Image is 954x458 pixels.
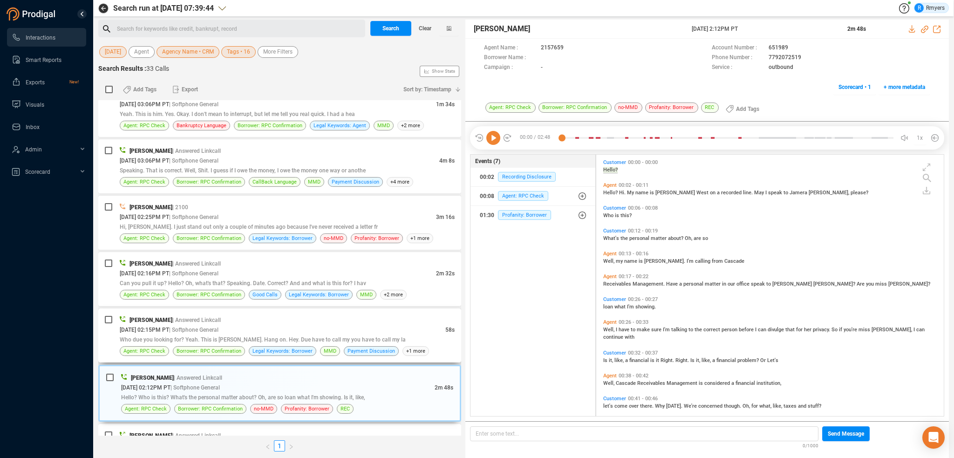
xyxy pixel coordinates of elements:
span: Bankruptcy Language [177,121,226,130]
span: and [798,403,808,409]
span: Legal Keywords: Borrower [289,290,349,299]
span: is [615,212,620,219]
span: Borrower: RPC Confirmation [178,404,243,413]
span: institution, [756,380,781,386]
span: let's [603,403,614,409]
span: [PERSON_NAME] [129,317,172,323]
span: | Softphone General [169,214,218,220]
span: sure [651,327,663,333]
span: [PERSON_NAME] [655,190,696,196]
span: what [614,304,627,310]
div: [DATE] 03:06PM PT| Softphone General1m 34sYeah. This is him. Yes. Okay. I don't mean to interrupt... [98,83,461,137]
span: [PERSON_NAME]? [813,281,857,287]
span: +4 more [387,177,413,187]
span: Jamera [790,190,809,196]
div: 01:30 [480,208,494,223]
span: left [265,444,271,450]
span: Clear [419,21,431,36]
span: Scorecard [25,169,50,175]
span: her [804,327,813,333]
span: Sort by: Timestamp [403,82,451,97]
span: Oh, [743,403,751,409]
span: MMD [324,347,336,355]
span: 1m 34s [436,101,455,108]
span: correct [703,327,722,333]
span: MMD [360,290,373,299]
span: Well, [603,380,616,386]
div: [PERSON_NAME]| Answered Linkcall[DATE] 02:16PM PT| Softphone General2m 32sCan you pull it up? Hel... [98,252,461,306]
button: [DATE] [99,46,127,58]
span: a [731,380,736,386]
span: if [839,327,844,333]
span: Hi. [619,190,627,196]
button: Add Tags [117,82,162,97]
span: [PERSON_NAME] [474,23,530,34]
li: Exports [7,73,86,91]
span: We're [684,403,698,409]
span: Search [382,21,399,36]
span: so [702,235,708,241]
span: [PERSON_NAME], [872,327,913,333]
span: our [728,281,736,287]
span: office [736,281,751,287]
span: on [710,190,717,196]
span: my [616,258,624,264]
a: Smart Reports [12,50,79,69]
span: Hello? [603,190,619,196]
span: Cascade [724,258,744,264]
span: I [765,190,768,196]
span: [PERSON_NAME] [129,260,172,267]
span: - [541,63,543,73]
span: [DATE] 03:06PM PT [120,157,169,164]
span: talking [671,327,688,333]
span: what, [759,403,773,409]
img: prodigal-logo [7,7,58,21]
span: is [699,380,704,386]
span: [PERSON_NAME]? [888,281,930,287]
span: recorded [721,190,743,196]
span: More Filters [263,46,293,58]
span: Account Number : [712,43,764,53]
span: can [758,327,768,333]
span: [PERSON_NAME]. [644,258,687,264]
span: Why [655,403,666,409]
span: +1 more [407,233,433,243]
span: in [722,281,728,287]
span: Interactions [26,34,55,41]
span: speak [768,190,784,196]
span: Speaking. That is correct. Well, Shit. I guess if I owe the money, I owe the money one way or anothe [120,167,366,174]
span: 2m 32s [436,270,455,277]
span: | Answered Linkcall [172,148,221,154]
span: for [751,403,759,409]
button: 1x [913,131,927,144]
span: 00:00 / 02:48 [512,131,562,145]
span: the [620,235,629,241]
span: Yeah. This is him. Yes. Okay. I don't mean to interrupt, but let me tell you real quick. I had a hea [120,111,355,117]
span: [PERSON_NAME], [809,190,851,196]
span: Phone Number : [712,53,764,63]
span: Admin [25,146,42,153]
span: | Softphone General [169,101,218,108]
span: [DATE] 02:15PM PT [120,327,169,333]
span: over [629,403,640,409]
span: [DATE] 03:06PM PT [120,101,169,108]
button: Scorecard • 1 [833,80,876,95]
span: 58s [445,327,455,333]
div: 00:02 [480,170,494,185]
span: Profanity: Borrower [645,103,698,113]
span: Or [760,357,767,363]
span: [DATE] 02:25PM PT [120,214,169,220]
span: person [722,327,739,333]
span: it, [609,357,614,363]
a: Interactions [12,28,79,47]
span: can [916,327,925,333]
span: to [688,327,695,333]
span: [PERSON_NAME] [129,204,172,211]
span: Campaign : [484,63,536,73]
span: | Answered Linkcall [172,432,221,439]
span: Visuals [26,102,44,108]
span: a [712,357,716,363]
span: Send Message [828,426,864,441]
span: Agent: RPC Check [123,234,165,243]
span: like, [614,357,625,363]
